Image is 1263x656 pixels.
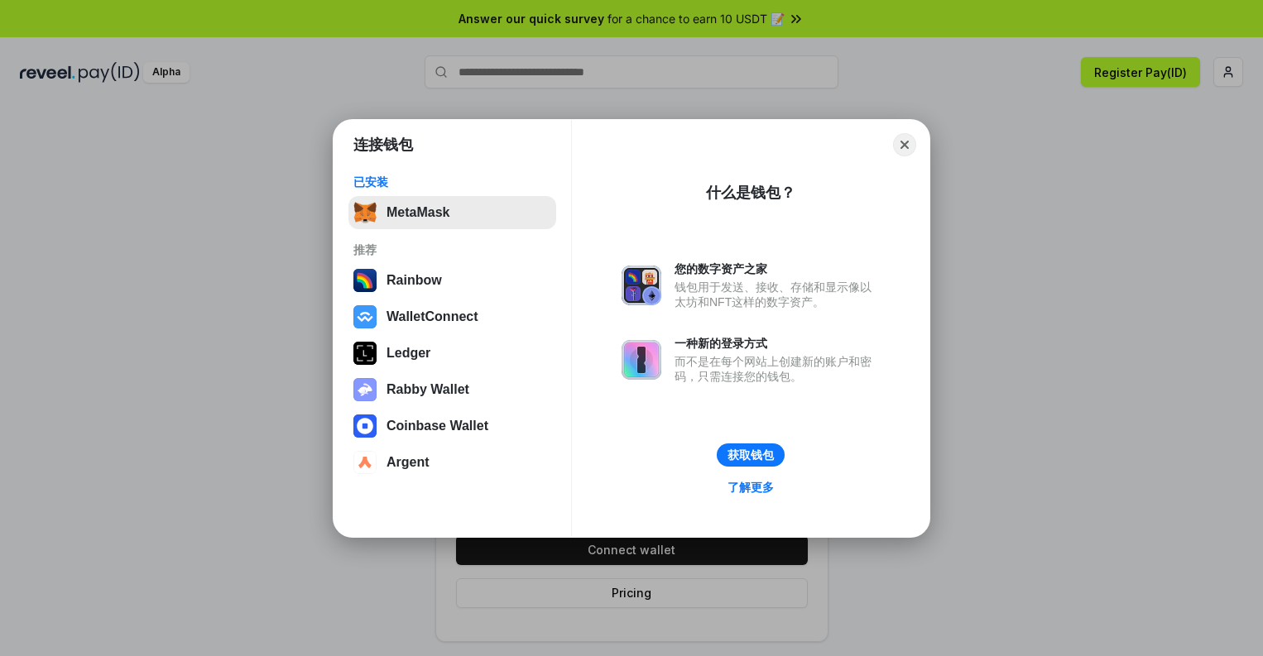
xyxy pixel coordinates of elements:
div: Argent [387,455,430,470]
div: WalletConnect [387,309,478,324]
img: svg+xml,%3Csvg%20width%3D%2228%22%20height%3D%2228%22%20viewBox%3D%220%200%2028%2028%22%20fill%3D... [353,451,377,474]
button: Coinbase Wallet [348,409,556,443]
div: 一种新的登录方式 [675,336,880,351]
img: svg+xml,%3Csvg%20xmlns%3D%22http%3A%2F%2Fwww.w3.org%2F2000%2Fsvg%22%20fill%3D%22none%22%20viewBox... [353,378,377,401]
div: Coinbase Wallet [387,419,488,433]
img: svg+xml,%3Csvg%20width%3D%2228%22%20height%3D%2228%22%20viewBox%3D%220%200%2028%2028%22%20fill%3D... [353,305,377,328]
button: MetaMask [348,196,556,229]
button: Close [893,133,916,156]
button: WalletConnect [348,300,556,333]
button: Rabby Wallet [348,373,556,406]
button: Rainbow [348,264,556,297]
img: svg+xml,%3Csvg%20width%3D%22120%22%20height%3D%22120%22%20viewBox%3D%220%200%20120%20120%22%20fil... [353,269,377,292]
div: MetaMask [387,205,449,220]
img: svg+xml,%3Csvg%20xmlns%3D%22http%3A%2F%2Fwww.w3.org%2F2000%2Fsvg%22%20width%3D%2228%22%20height%3... [353,342,377,365]
div: Rainbow [387,273,442,288]
div: 什么是钱包？ [706,183,795,203]
div: 而不是在每个网站上创建新的账户和密码，只需连接您的钱包。 [675,354,880,384]
div: 您的数字资产之家 [675,261,880,276]
img: svg+xml,%3Csvg%20xmlns%3D%22http%3A%2F%2Fwww.w3.org%2F2000%2Fsvg%22%20fill%3D%22none%22%20viewBox... [622,266,661,305]
button: Argent [348,446,556,479]
img: svg+xml,%3Csvg%20xmlns%3D%22http%3A%2F%2Fwww.w3.org%2F2000%2Fsvg%22%20fill%3D%22none%22%20viewBox... [622,340,661,380]
div: 已安装 [353,175,551,189]
div: Ledger [387,346,430,361]
button: Ledger [348,337,556,370]
div: 钱包用于发送、接收、存储和显示像以太坊和NFT这样的数字资产。 [675,280,880,309]
div: 了解更多 [728,480,774,495]
h1: 连接钱包 [353,135,413,155]
div: Rabby Wallet [387,382,469,397]
button: 获取钱包 [717,443,785,467]
img: svg+xml,%3Csvg%20fill%3D%22none%22%20height%3D%2233%22%20viewBox%3D%220%200%2035%2033%22%20width%... [353,201,377,224]
a: 了解更多 [718,476,784,498]
div: 获取钱包 [728,448,774,462]
img: svg+xml,%3Csvg%20width%3D%2228%22%20height%3D%2228%22%20viewBox%3D%220%200%2028%2028%22%20fill%3D... [353,414,377,438]
div: 推荐 [353,242,551,257]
